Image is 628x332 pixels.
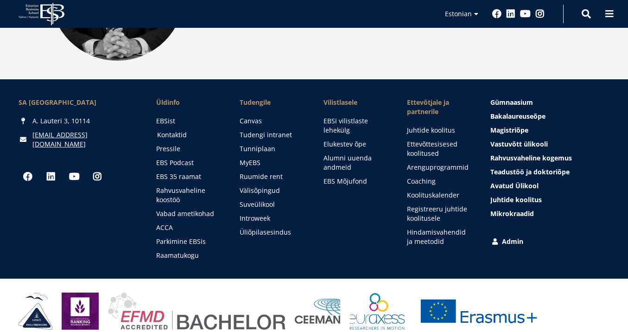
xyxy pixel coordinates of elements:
a: Introweek [240,214,304,223]
img: Eduniversal [62,293,99,330]
a: Teadustöö ja doktoriõpe [490,167,609,177]
span: Juhtide koolitus [490,195,542,204]
a: Avatud Ülikool [490,181,609,191]
a: Gümnaasium [490,98,609,107]
a: Registreeru juhtide koolitusele [407,204,472,223]
span: Vastuvõtt ülikooli [490,140,548,148]
a: Magistriõpe [490,126,609,135]
span: Üldinfo [156,98,221,107]
span: Mikrokraadid [490,209,534,218]
a: EBS Podcast [156,158,221,167]
span: Magistriõpe [490,126,528,134]
a: Hindamisvahendid ja meetodid [407,228,472,246]
a: Instagram [88,167,107,186]
a: Välisõpingud [240,186,304,195]
a: Juhtide koolitus [490,195,609,204]
a: Instagram [535,9,545,19]
a: Tudengi intranet [240,130,304,140]
span: Rahvusvaheline kogemus [490,153,572,162]
a: Suveülikool [240,200,304,209]
img: EFMD [108,293,285,330]
a: Rahvusvaheline kogemus [490,153,609,163]
span: Avatud Ülikool [490,181,539,190]
a: Ruumide rent [240,172,304,181]
a: Koolituskalender [407,191,472,200]
a: Pressile [156,144,221,153]
a: EBSi vilistlaste lehekülg [324,116,388,135]
a: Youtube [520,9,531,19]
a: Tudengile [240,98,304,107]
a: Bakalaureuseõpe [490,112,609,121]
span: Vilistlasele [324,98,388,107]
a: [EMAIL_ADDRESS][DOMAIN_NAME] [32,130,138,149]
img: Erasmus+ [414,293,544,330]
a: EBS Mõjufond [324,177,388,186]
a: Juhtide koolitus [407,126,472,135]
a: EBS 35 raamat [156,172,221,181]
a: Vastuvõtt ülikooli [490,140,609,149]
a: Erasmus + [414,293,544,330]
a: MyEBS [240,158,304,167]
a: Kontaktid [157,130,222,140]
a: Tunniplaan [240,144,304,153]
a: Coaching [407,177,472,186]
a: Facebook [492,9,501,19]
a: Üliõpilasesindus [240,228,304,237]
a: Vabad ametikohad [156,209,221,218]
a: Linkedin [506,9,515,19]
a: Elukestev õpe [324,140,388,149]
img: Ceeman [295,299,341,324]
a: Linkedin [42,167,60,186]
a: Canvas [240,116,304,126]
a: Parkimine EBSis [156,237,221,246]
a: Facebook [19,167,37,186]
img: EURAXESS [350,293,405,330]
span: Gümnaasium [490,98,533,107]
a: Arenguprogrammid [407,163,472,172]
a: Ettevõttesisesed koolitused [407,140,472,158]
a: ACCA [156,223,221,232]
span: Bakalaureuseõpe [490,112,546,121]
div: A. Lauteri 3, 10114 [19,116,138,126]
a: Mikrokraadid [490,209,609,218]
div: SA [GEOGRAPHIC_DATA] [19,98,138,107]
a: EBSist [156,116,221,126]
img: HAKA [19,293,52,330]
a: Raamatukogu [156,251,221,260]
a: Alumni uuenda andmeid [324,153,388,172]
span: Ettevõtjale ja partnerile [407,98,472,116]
a: Admin [490,237,609,246]
a: Youtube [65,167,83,186]
span: Teadustöö ja doktoriõpe [490,167,570,176]
a: Rahvusvaheline koostöö [156,186,221,204]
